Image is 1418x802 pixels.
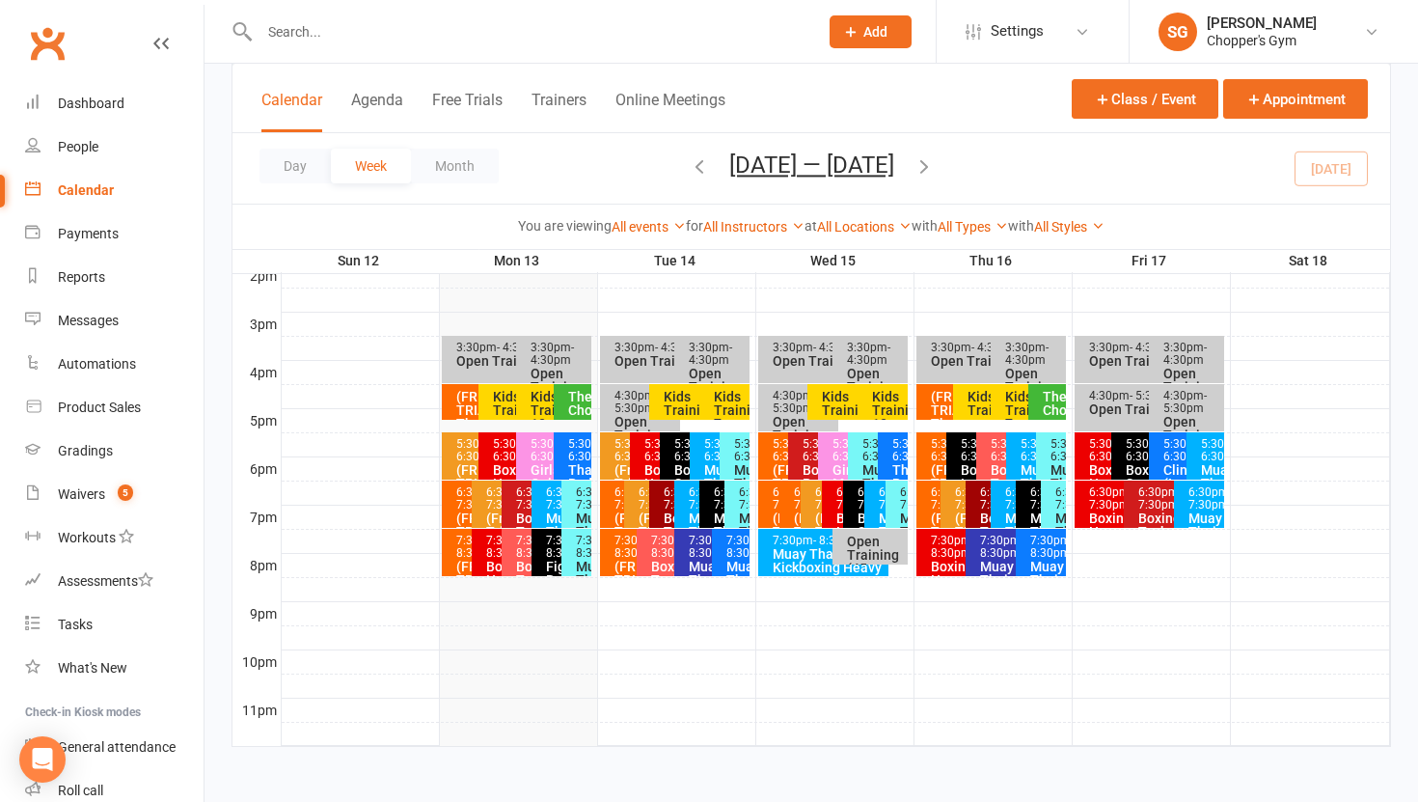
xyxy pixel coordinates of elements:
span: - 6:30pm [961,437,1004,463]
div: 6:30pm [713,486,726,512]
div: Product Sales [58,400,141,415]
div: 4:30pm [1162,390,1220,415]
span: - 6:30pm [614,437,658,463]
div: 5:30pm [530,438,568,463]
div: 5:30pm [1088,438,1127,463]
span: - 8:30pm [614,534,658,560]
div: 6:30pm [1137,486,1200,512]
div: Girls Muay Thai [832,463,855,504]
a: All Styles [1034,219,1104,235]
div: 5:30pm [1200,438,1220,463]
span: - 7:30pm [1055,485,1099,512]
div: Kids Training 13-15yrs [530,390,568,444]
div: Kids Training [821,390,884,417]
div: 5:30pm [772,438,795,463]
span: - 7:30pm [900,485,943,512]
span: - 8:30pm [486,534,530,560]
div: Calendar [58,182,114,198]
div: 4:30pm [1088,390,1201,402]
div: 5:30pm [802,438,825,463]
div: Open Training [846,367,904,394]
th: 5pm [232,408,281,432]
div: Gradings [58,443,113,458]
div: 6:30pm [857,486,862,512]
div: Open Intercom Messenger [19,736,66,783]
a: Calendar [25,169,204,212]
span: - 4:30pm [531,341,574,367]
span: - 7:30pm [1005,485,1049,512]
button: Month [411,149,499,183]
th: 2pm [232,263,281,288]
button: [DATE] — [DATE] [729,152,894,179]
span: - 4:30pm [655,341,701,354]
span: - 7:30pm [614,485,658,512]
span: - 7:30pm [879,485,922,512]
div: Boxing Heavy Bags [1088,463,1127,504]
div: Automations [58,356,136,372]
div: (FREE TRIAL) The Chop (Circuit Class) [930,390,968,471]
div: Kids Training [967,390,1005,417]
div: 5:30pm [1162,438,1201,463]
button: Trainers [532,91,586,132]
a: All Instructors [703,219,804,235]
a: General attendance kiosk mode [25,726,204,769]
div: 6:30pm [688,486,701,512]
div: Muay Thai Techniques [733,463,746,504]
div: What's New [58,660,127,676]
span: - 7:30pm [773,485,816,512]
button: Week [331,149,411,183]
div: 5:30pm [455,438,494,463]
div: 6:30pm [663,486,676,512]
div: Muay Thai & Kickboxing Heavy Bags [1004,512,1018,593]
span: - 6:30pm [456,437,500,463]
div: 5:30pm [891,438,904,463]
span: - 7:30pm [456,485,500,512]
div: 6:30pm [899,486,903,512]
div: 5:30pm [990,438,1013,463]
button: Online Meetings [615,91,725,132]
button: Calendar [261,91,322,132]
div: Boxing Techniques (Advanced) [979,512,993,552]
a: People [25,125,204,169]
div: (FREE TRIAL) Muay Thai Heavy Bags Class [793,512,799,606]
span: - 7:30pm [794,485,837,512]
span: - 7:30pm [955,485,998,512]
div: Open Training [688,367,746,394]
div: 5:30pm [960,438,983,463]
div: Muay Thai Speed Training (Invite Only) [1029,512,1043,593]
div: 5:30pm [643,438,667,463]
span: - 6:30pm [644,437,688,463]
div: (FREE TRIAL) Boxing Techniques [930,463,953,517]
div: 6:30pm [1088,486,1151,512]
div: Kids Training [663,390,725,417]
div: (FREE TRIAL) Girls Muay Thai [772,463,795,531]
strong: You are viewing [518,218,612,234]
div: (FREE TRIAL) Boxing Heavy Bags [772,512,777,579]
div: Messages [58,313,119,328]
span: - 6:30pm [1021,437,1064,463]
div: Muay Thai & Kickboxing Heavy Bags [1187,512,1220,593]
span: - 6:30pm [531,437,574,463]
div: Thai Pads (Intermediate) [891,463,904,504]
a: All Locations [817,219,912,235]
span: Settings [991,10,1044,53]
div: 7:30pm [455,535,478,560]
span: - 6:30pm [493,437,536,463]
div: Boxing Skipping & Shadow Sparring (Invite Only) [857,512,862,606]
div: Assessments [58,573,153,589]
a: Assessments [25,560,204,603]
div: 6:30pm [979,486,993,512]
th: 6pm [232,456,281,481]
div: Open Training [614,415,676,442]
a: Dashboard [25,82,204,125]
span: - 4:30pm [1130,341,1176,354]
a: Payments [25,212,204,256]
span: - 7:30pm [689,485,732,512]
div: 3:30pm [846,342,904,367]
span: - 7:30pm [858,485,901,512]
span: - 4:30pm [1163,341,1207,367]
a: Messages [25,299,204,343]
div: 3:30pm [530,342,587,367]
div: Muay Thai & Kickboxing Heavy Bags [545,512,568,593]
th: 4pm [232,360,281,384]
